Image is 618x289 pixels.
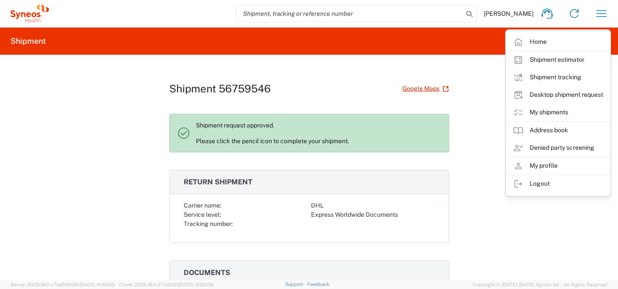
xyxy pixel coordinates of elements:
span: Service level: [184,211,221,218]
a: Logout [506,175,610,193]
div: DHL [311,201,435,210]
span: Copyright © [DATE]-[DATE] Agistix Inc., All Rights Reserved [473,281,608,289]
input: Shipment, tracking or reference number [237,5,463,22]
a: Feedback [307,282,329,287]
a: Denied party screening [506,139,610,157]
a: Shipment tracking [506,69,610,86]
a: My profile [506,157,610,175]
a: Support [285,282,307,287]
span: Carrier name: [184,202,221,209]
span: Server: 2025.18.0-c7ad5f513fb [10,282,115,287]
span: Documents [184,268,230,277]
a: Address book [506,122,610,139]
a: My shipments [506,104,610,121]
span: Return shipment [184,178,252,186]
p: Shipment request approved. Please click the pencil icon to complete your shipment. [196,121,442,145]
span: Client: 2025.18.0-27d3021 [119,282,213,287]
a: Home [506,33,610,51]
span: [DATE] 10:20:09 [178,282,213,287]
a: Google Maps [402,81,449,96]
h2: Shipment [10,36,46,46]
span: [DATE] 14:43:55 [80,282,115,287]
span: [PERSON_NAME] [484,10,534,18]
div: Express Worldwide Documents [311,210,435,219]
a: Shipment estimator [506,51,610,69]
h1: Shipment 56759546 [169,82,271,95]
span: Tracking number: [184,220,233,227]
a: Desktop shipment request [506,86,610,104]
